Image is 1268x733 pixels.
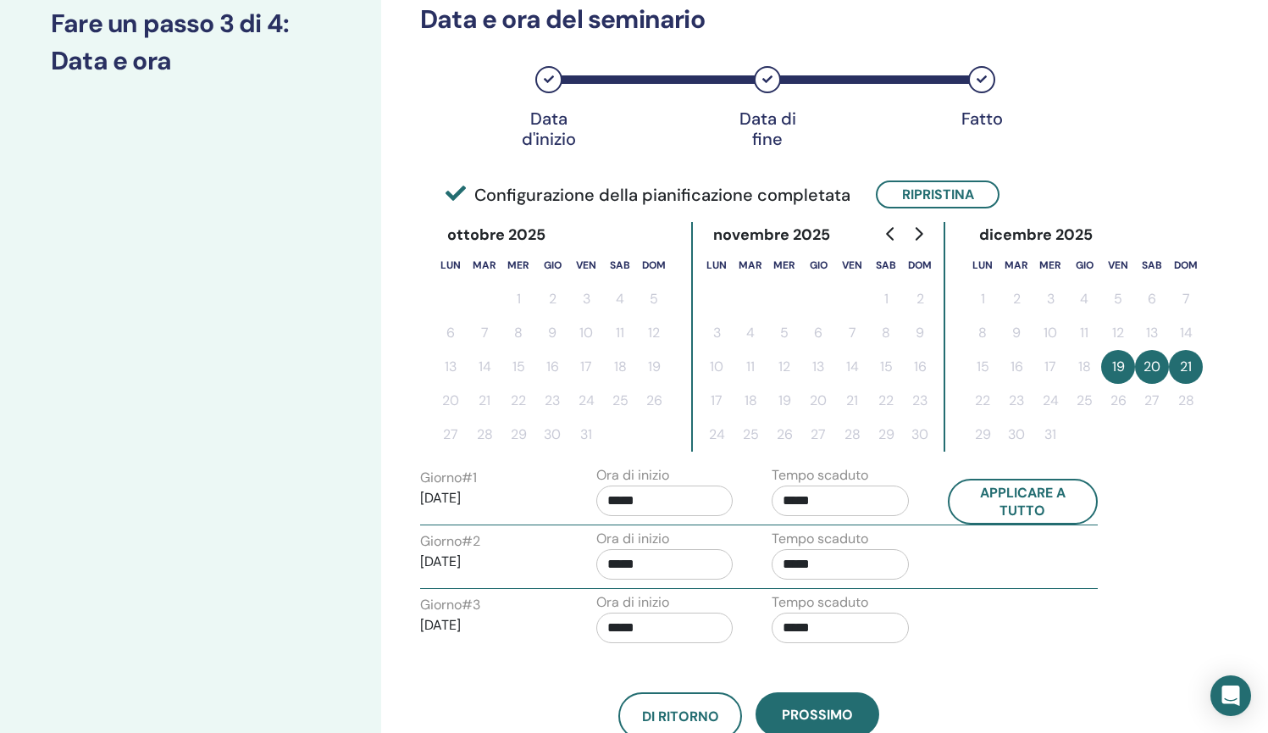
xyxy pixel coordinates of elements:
[903,316,937,350] button: 9
[468,418,501,452] button: 28
[999,418,1033,452] button: 30
[507,108,591,149] div: Data d'inizio
[420,4,1077,35] h3: Data e ora del seminario
[767,384,801,418] button: 19
[535,418,569,452] button: 30
[501,282,535,316] button: 1
[1135,316,1169,350] button: 13
[801,384,835,418] button: 20
[1169,282,1203,316] button: 7
[603,350,637,384] button: 18
[1101,316,1135,350] button: 12
[966,384,999,418] button: 22
[569,384,603,418] button: 24
[603,384,637,418] button: 25
[835,418,869,452] button: 28
[725,108,810,149] div: Data di fine
[468,350,501,384] button: 14
[999,384,1033,418] button: 23
[1101,248,1135,282] th: venerdì
[734,418,767,452] button: 25
[767,248,801,282] th: mercoledì
[637,282,671,316] button: 5
[772,529,868,549] label: Tempo scaduto
[869,282,903,316] button: 1
[700,384,734,418] button: 17
[835,316,869,350] button: 7
[501,350,535,384] button: 15
[700,418,734,452] button: 24
[835,384,869,418] button: 21
[903,282,937,316] button: 2
[420,552,557,572] p: [DATE]
[878,217,905,251] button: Go to previous month
[966,418,999,452] button: 29
[501,316,535,350] button: 8
[905,217,932,251] button: Go to next month
[420,468,477,488] label: Giorno # 1
[767,350,801,384] button: 12
[1169,350,1203,384] button: 21
[801,316,835,350] button: 6
[1101,350,1135,384] button: 19
[948,479,1099,525] button: Applicare a tutto
[734,316,767,350] button: 4
[869,350,903,384] button: 15
[637,384,671,418] button: 26
[420,488,557,508] p: [DATE]
[966,282,999,316] button: 1
[1067,248,1101,282] th: giovedì
[999,316,1033,350] button: 9
[434,418,468,452] button: 27
[1067,282,1101,316] button: 4
[51,8,330,39] h3: Fare un passo 3 di 4 :
[535,384,569,418] button: 23
[700,316,734,350] button: 3
[1101,384,1135,418] button: 26
[999,248,1033,282] th: martedì
[1210,675,1251,716] div: Open Intercom Messenger
[446,182,850,208] span: Configurazione della pianificazione completata
[596,529,669,549] label: Ora di inizio
[1033,418,1067,452] button: 31
[637,316,671,350] button: 12
[1135,248,1169,282] th: sabato
[1169,248,1203,282] th: domenica
[420,595,480,615] label: Giorno # 3
[603,248,637,282] th: sabato
[767,316,801,350] button: 5
[1135,282,1169,316] button: 6
[903,418,937,452] button: 30
[637,350,671,384] button: 19
[468,248,501,282] th: martedì
[1033,316,1067,350] button: 10
[1033,248,1067,282] th: mercoledì
[596,465,669,486] label: Ora di inizio
[420,531,480,552] label: Giorno # 2
[700,222,844,248] div: novembre 2025
[51,46,330,76] h3: Data e ora
[569,282,603,316] button: 3
[999,282,1033,316] button: 2
[903,350,937,384] button: 16
[1067,350,1101,384] button: 18
[1169,384,1203,418] button: 28
[835,350,869,384] button: 14
[434,316,468,350] button: 6
[869,384,903,418] button: 22
[468,316,501,350] button: 7
[903,248,937,282] th: domenica
[637,248,671,282] th: domenica
[434,248,468,282] th: lunedì
[569,248,603,282] th: venerdì
[535,350,569,384] button: 16
[535,248,569,282] th: giovedì
[434,222,560,248] div: ottobre 2025
[1101,282,1135,316] button: 5
[734,384,767,418] button: 18
[966,248,999,282] th: lunedì
[501,418,535,452] button: 29
[434,384,468,418] button: 20
[700,248,734,282] th: lunedì
[869,418,903,452] button: 29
